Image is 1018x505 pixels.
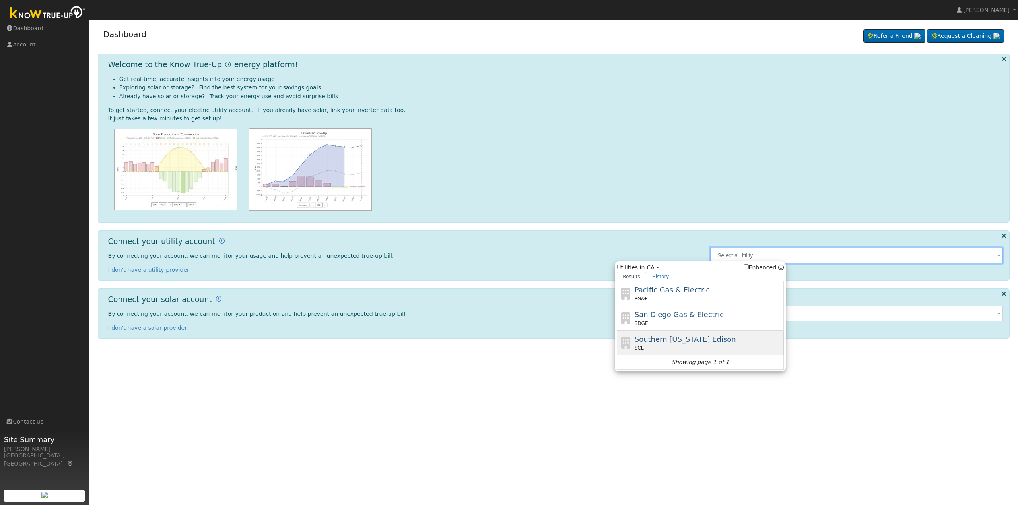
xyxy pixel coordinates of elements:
[6,4,89,22] img: Know True-Up
[108,237,215,246] h1: Connect your utility account
[635,286,710,294] span: Pacific Gas & Electric
[744,264,749,269] input: Enhanced
[744,263,784,272] span: Show enhanced providers
[778,264,784,271] a: Enhanced Providers
[863,29,925,43] a: Refer a Friend
[672,358,729,366] i: Showing page 1 of 1
[119,92,1003,101] li: Already have solar or storage? Track your energy use and avoid surprise bills
[4,434,85,445] span: Site Summary
[108,325,187,331] a: I don't have a solar provider
[635,320,648,327] span: SDGE
[4,445,85,453] div: [PERSON_NAME]
[119,75,1003,83] li: Get real-time, accurate insights into your energy usage
[108,311,407,317] span: By connecting your account, we can monitor your production and help prevent an unexpected true-up...
[67,460,74,467] a: Map
[646,272,675,281] a: History
[119,83,1003,92] li: Exploring solar or storage? Find the best system for your savings goals
[41,492,48,498] img: retrieve
[647,263,659,272] a: CA
[710,306,1003,321] input: Select an Inverter
[108,253,394,259] span: By connecting your account, we can monitor your usage and help prevent an unexpected true-up bill.
[744,263,777,272] label: Enhanced
[108,114,1003,123] div: It just takes a few minutes to get set up!
[635,335,736,343] span: Southern [US_STATE] Edison
[963,7,1010,13] span: [PERSON_NAME]
[710,248,1003,263] input: Select a Utility
[108,295,212,304] h1: Connect your solar account
[914,33,921,39] img: retrieve
[617,263,784,272] span: Utilities in
[635,344,644,352] span: SCE
[927,29,1004,43] a: Request a Cleaning
[103,29,147,39] a: Dashboard
[617,272,646,281] a: Results
[108,106,1003,114] div: To get started, connect your electric utility account. If you already have solar, link your inver...
[993,33,1000,39] img: retrieve
[635,310,724,319] span: San Diego Gas & Electric
[108,267,189,273] a: I don't have a utility provider
[108,60,298,69] h1: Welcome to the Know True-Up ® energy platform!
[635,295,648,302] span: PG&E
[4,451,85,468] div: [GEOGRAPHIC_DATA], [GEOGRAPHIC_DATA]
